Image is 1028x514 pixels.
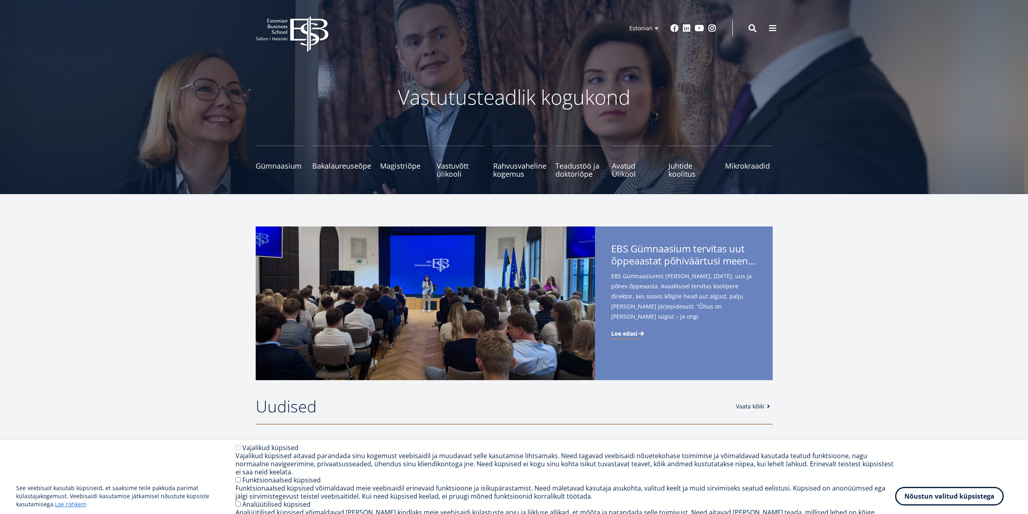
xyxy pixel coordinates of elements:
[612,146,660,178] a: Avatud Ülikool
[256,146,303,178] a: Gümnaasium
[256,396,728,417] h2: Uudised
[669,146,716,178] a: Juhtide koolitus
[611,330,637,338] span: Loe edasi
[300,85,728,109] p: Vastutusteadlik kogukond
[611,243,757,269] span: EBS Gümnaasium tervitas uut
[725,162,773,170] span: Mikrokraadid
[256,226,595,380] img: a
[669,162,716,178] span: Juhtide koolitus
[16,484,235,508] p: See veebisait kasutab küpsiseid, et saaksime teile pakkuda parimat külastajakogemust. Veebisaidi ...
[242,500,311,509] label: Analüütilised küpsised
[242,443,299,452] label: Vajalikud küpsised
[555,146,603,178] a: Teadustöö ja doktoriõpe
[695,24,704,32] a: Youtube
[493,146,547,178] a: Rahvusvaheline kogemus
[612,162,660,178] span: Avatud Ülikool
[725,146,773,178] a: Mikrokraadid
[683,24,691,32] a: Linkedin
[235,484,895,500] div: Funktsionaalsed küpsised võimaldavad meie veebisaidil erinevaid funktsioone ja isikupärastamist. ...
[380,162,428,170] span: Magistriõpe
[437,162,484,178] span: Vastuvõtt ülikooli
[437,146,484,178] a: Vastuvõtt ülikooli
[555,162,603,178] span: Teadustöö ja doktoriõpe
[895,487,1004,506] button: Nõustun valitud küpsistega
[312,162,371,170] span: Bakalaureuseõpe
[611,271,757,334] span: EBS Gümnaasiumis [PERSON_NAME], [DATE], uus ja põnev õppeaasta. Avaaktusel tervitas koolipere dir...
[708,24,716,32] a: Instagram
[493,162,547,178] span: Rahvusvaheline kogemus
[380,146,428,178] a: Magistriõpe
[55,500,86,508] a: Loe rohkem
[312,146,371,178] a: Bakalaureuseõpe
[256,162,303,170] span: Gümnaasium
[611,330,645,338] a: Loe edasi
[671,24,679,32] a: Facebook
[242,476,321,484] label: Funktsionaalsed küpsised
[611,255,757,267] span: õppeaastat põhiväärtusi meenutades
[235,452,895,476] div: Vajalikud küpsised aitavad parandada sinu kogemust veebisaidil ja muudavad selle kasutamise lihts...
[736,402,773,410] a: Vaata kõiki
